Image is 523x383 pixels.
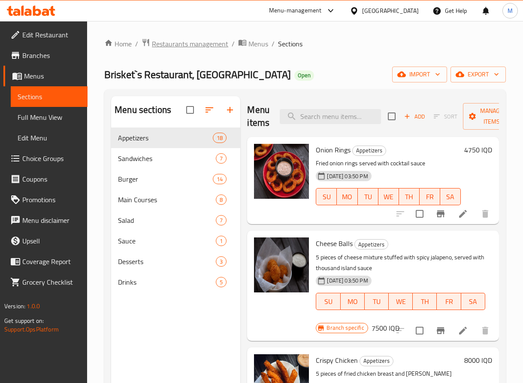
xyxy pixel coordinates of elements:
div: [GEOGRAPHIC_DATA] [362,6,419,15]
a: Home [104,39,132,49]
div: items [213,133,227,143]
span: Menus [24,71,81,81]
div: items [216,215,227,225]
span: WE [392,295,409,308]
button: Add [401,110,428,123]
span: Coupons [22,174,81,184]
button: SU [316,188,337,205]
button: MO [341,293,365,310]
span: Edit Restaurant [22,30,81,40]
li: / [135,39,138,49]
span: Select all sections [181,101,199,119]
span: Restaurants management [152,39,228,49]
a: Menu disclaimer [3,210,88,231]
div: Salad7 [111,210,240,231]
span: Appetizers [360,356,393,366]
a: Coverage Report [3,251,88,272]
span: [DATE] 03:50 PM [323,277,371,285]
span: FR [423,191,437,203]
button: Branch-specific-item [430,320,451,341]
li: / [232,39,235,49]
input: search [280,109,381,124]
span: Appetizers [353,146,386,155]
a: Coupons [3,169,88,189]
span: Appetizers [118,133,213,143]
a: Restaurants management [142,38,228,49]
button: delete [475,320,496,341]
div: Burger14 [111,169,240,189]
span: MO [340,191,354,203]
a: Edit menu item [458,325,468,336]
p: Fried onion rings served with cocktail sauce [316,158,461,169]
a: Branches [3,45,88,66]
div: items [216,153,227,164]
div: items [216,236,227,246]
button: SA [440,188,461,205]
span: Manage items [470,106,514,127]
span: 7 [216,216,226,225]
button: delete [475,204,496,224]
span: Onion Rings [316,143,351,156]
div: Burger [118,174,213,184]
span: Crispy Chicken [316,354,358,367]
span: 18 [213,134,226,142]
a: Sections [11,86,88,107]
span: Choice Groups [22,153,81,164]
h6: 4750 IQD [464,144,492,156]
nav: Menu sections [111,124,240,296]
span: Select to update [411,205,429,223]
div: Sauce [118,236,216,246]
a: Edit menu item [458,209,468,219]
span: Full Menu View [18,112,81,122]
a: Edit Restaurant [3,24,88,45]
span: [DATE] 03:50 PM [323,172,371,180]
span: Menu disclaimer [22,215,81,225]
span: Select section first [428,110,463,123]
a: Edit Menu [11,128,88,148]
button: SA [461,293,485,310]
div: Appetizers [360,356,393,366]
button: export [450,67,506,82]
span: TH [416,295,433,308]
span: M [508,6,513,15]
button: FR [420,188,440,205]
span: Add item [401,110,428,123]
div: Salad [118,215,216,225]
span: export [457,69,499,80]
div: Appetizers [352,146,386,156]
span: Grocery Checklist [22,277,81,287]
span: 1 [216,237,226,245]
div: Appetizers18 [111,128,240,148]
span: 1.0.0 [27,301,40,312]
img: Onion Rings [254,144,309,199]
img: Cheese Balls [254,237,309,292]
span: SA [444,191,457,203]
span: Upsell [22,236,81,246]
a: Choice Groups [3,148,88,169]
span: SU [320,295,337,308]
span: Main Courses [118,195,216,205]
span: Branch specific [323,324,367,332]
div: Sauce1 [111,231,240,251]
div: Main Courses8 [111,189,240,210]
span: SU [320,191,333,203]
span: 8 [216,196,226,204]
span: Desserts [118,256,216,267]
a: Menus [3,66,88,86]
h2: Menu sections [115,103,171,116]
button: FR [437,293,461,310]
span: Sandwiches [118,153,216,164]
a: Menus [238,38,268,49]
button: import [392,67,447,82]
div: Drinks5 [111,272,240,292]
h2: Menu items [247,103,269,129]
span: Select to update [411,322,429,340]
span: SA [465,295,482,308]
span: Sections [18,91,81,102]
span: TH [402,191,416,203]
span: 14 [213,175,226,183]
span: Edit Menu [18,133,81,143]
a: Support.OpsPlatform [4,324,59,335]
div: Desserts3 [111,251,240,272]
